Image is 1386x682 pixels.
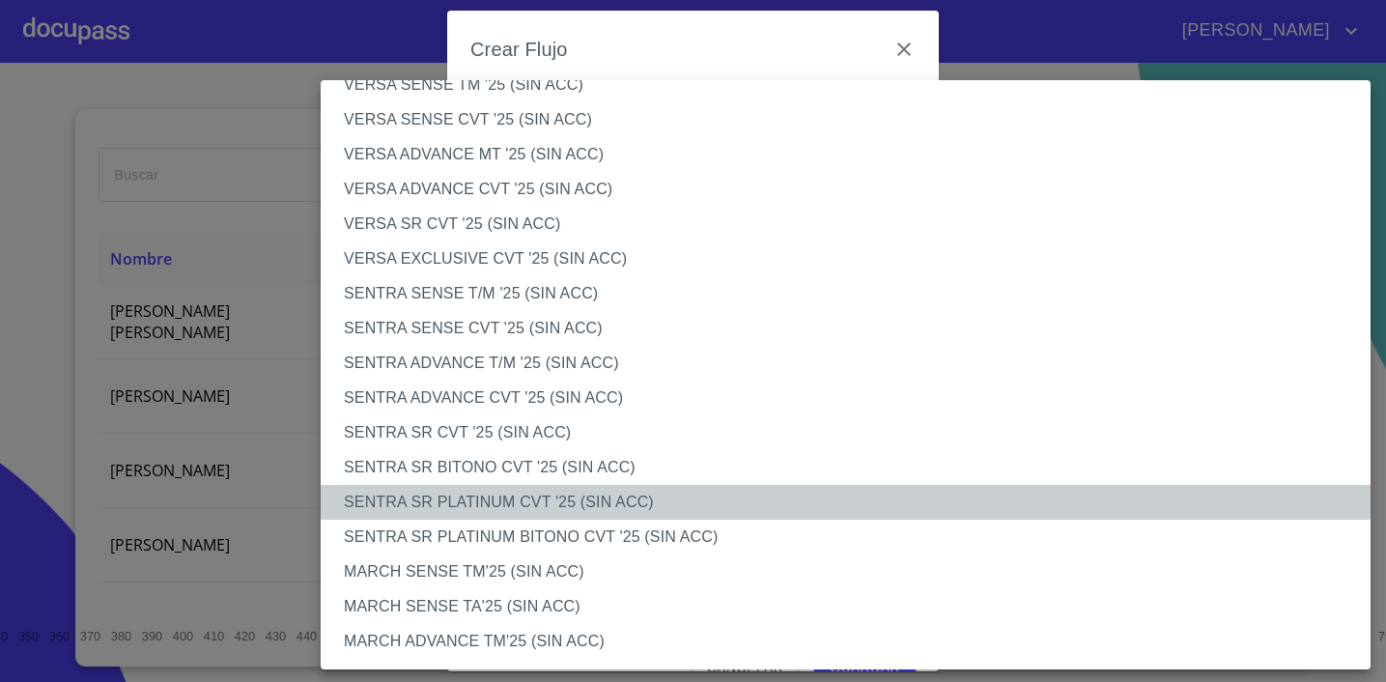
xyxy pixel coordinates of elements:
[321,450,1371,485] li: SENTRA SR BITONO CVT '25 (SIN ACC)
[321,102,1371,137] li: VERSA SENSE CVT '25 (SIN ACC)
[321,68,1371,102] li: VERSA SENSE TM '25 (SIN ACC)
[321,485,1371,520] li: SENTRA SR PLATINUM CVT '25 (SIN ACC)
[321,381,1371,415] li: SENTRA ADVANCE CVT '25 (SIN ACC)
[321,137,1371,172] li: VERSA ADVANCE MT '25 (SIN ACC)
[321,172,1371,207] li: VERSA ADVANCE CVT '25 (SIN ACC)
[321,311,1371,346] li: SENTRA SENSE CVT '25 (SIN ACC)
[321,276,1371,311] li: SENTRA SENSE T/M '25 (SIN ACC)
[321,520,1371,554] li: SENTRA SR PLATINUM BITONO CVT '25 (SIN ACC)
[321,242,1371,276] li: VERSA EXCLUSIVE CVT '25 (SIN ACC)
[321,207,1371,242] li: VERSA SR CVT '25 (SIN ACC)
[321,624,1371,659] li: MARCH ADVANCE TM'25 (SIN ACC)
[321,415,1371,450] li: SENTRA SR CVT '25 (SIN ACC)
[321,589,1371,624] li: MARCH SENSE TA'25 (SIN ACC)
[321,554,1371,589] li: MARCH SENSE TM'25 (SIN ACC)
[321,346,1371,381] li: SENTRA ADVANCE T/M '25 (SIN ACC)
